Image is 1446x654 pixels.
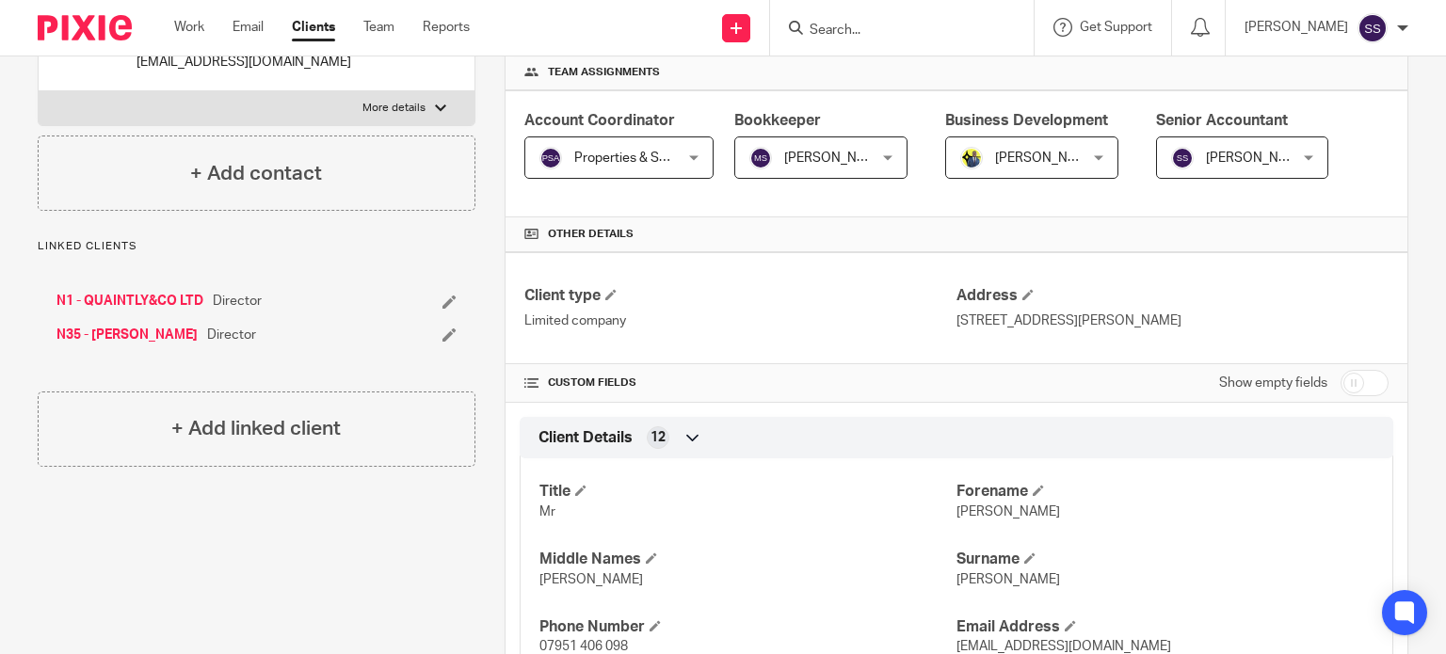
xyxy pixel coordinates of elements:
[574,152,713,165] span: Properties & SMEs - AC
[956,311,1389,330] p: [STREET_ADDRESS][PERSON_NAME]
[1206,152,1309,165] span: [PERSON_NAME]
[539,640,628,653] span: 07951 406 098
[1080,21,1152,34] span: Get Support
[56,326,198,344] a: N35 - [PERSON_NAME]
[38,15,132,40] img: Pixie
[956,573,1060,586] span: [PERSON_NAME]
[1219,374,1327,392] label: Show empty fields
[956,505,1060,518] span: [PERSON_NAME]
[548,227,634,242] span: Other details
[524,311,956,330] p: Limited company
[960,147,983,169] img: Dennis-Starbridge.jpg
[538,428,633,448] span: Client Details
[734,113,821,128] span: Bookkeeper
[423,18,470,37] a: Reports
[213,292,262,311] span: Director
[956,640,1171,653] span: [EMAIL_ADDRESS][DOMAIN_NAME]
[995,152,1099,165] span: [PERSON_NAME]
[1171,147,1194,169] img: svg%3E
[38,239,475,254] p: Linked clients
[362,101,426,116] p: More details
[190,159,322,188] h4: + Add contact
[539,617,956,637] h4: Phone Number
[749,147,772,169] img: svg%3E
[1156,113,1288,128] span: Senior Accountant
[956,286,1389,306] h4: Address
[808,23,977,40] input: Search
[539,505,555,518] span: Mr
[945,113,1108,128] span: Business Development
[651,428,666,447] span: 12
[524,375,956,391] h4: CUSTOM FIELDS
[539,147,562,169] img: svg%3E
[956,617,1374,637] h4: Email Address
[207,326,256,344] span: Director
[524,286,956,306] h4: Client type
[524,113,675,128] span: Account Coordinator
[539,550,956,569] h4: Middle Names
[171,414,341,443] h4: + Add linked client
[539,482,956,502] h4: Title
[137,53,351,72] p: [EMAIL_ADDRESS][DOMAIN_NAME]
[56,292,203,311] a: N1 - QUAINTLY&CO LTD
[363,18,394,37] a: Team
[784,152,888,165] span: [PERSON_NAME]
[548,65,660,80] span: Team assignments
[233,18,264,37] a: Email
[174,18,204,37] a: Work
[1245,18,1348,37] p: [PERSON_NAME]
[539,573,643,586] span: [PERSON_NAME]
[1358,13,1388,43] img: svg%3E
[956,482,1374,502] h4: Forename
[956,550,1374,569] h4: Surname
[292,18,335,37] a: Clients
